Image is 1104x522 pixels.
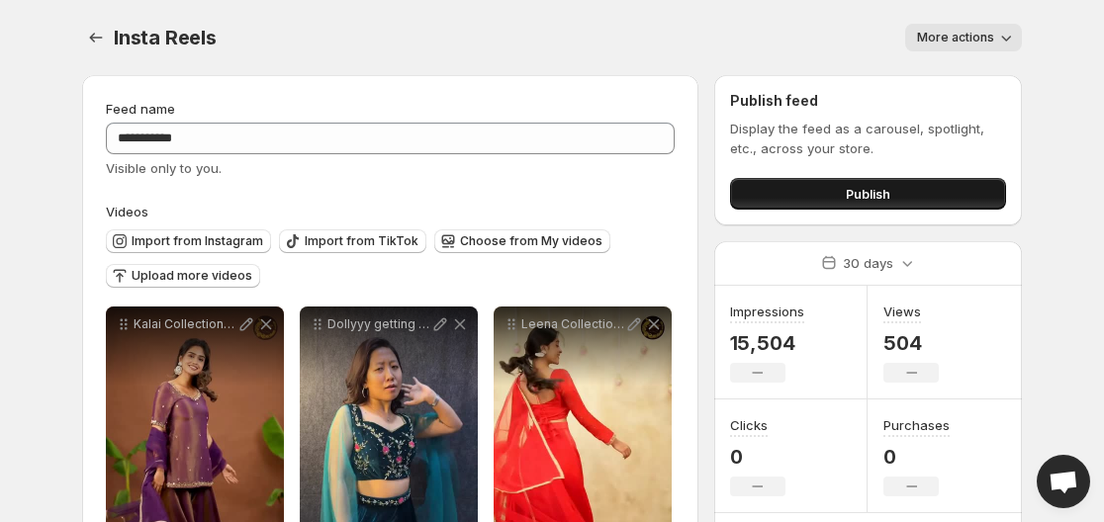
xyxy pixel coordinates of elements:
[460,233,602,249] span: Choose from My videos
[106,229,271,253] button: Import from Instagram
[917,30,994,45] span: More actions
[730,331,804,355] p: 15,504
[846,184,890,204] span: Publish
[82,24,110,51] button: Settings
[106,264,260,288] button: Upload more videos
[1037,455,1090,508] div: Open chat
[843,253,893,273] p: 30 days
[106,204,148,219] span: Videos
[279,229,426,253] button: Import from TikTok
[905,24,1022,51] button: More actions
[883,445,950,469] p: 0
[730,91,1006,111] h2: Publish feed
[730,302,804,321] h3: Impressions
[114,26,217,49] span: Insta Reels
[883,331,939,355] p: 504
[106,160,222,176] span: Visible only to you.
[730,415,768,435] h3: Clicks
[521,316,624,332] p: Leena Collection Red Embroidered Lehenga Set Crop Top Vibrant red hue with a festive appeal Intri...
[883,302,921,321] h3: Views
[730,445,785,469] p: 0
[730,178,1006,210] button: Publish
[132,233,263,249] span: Import from Instagram
[883,415,950,435] h3: Purchases
[327,316,430,332] p: Dollyyy getting ready for semi finale cook_with_comali_season6 Mua miss_pretty_makeoverartist Ass...
[134,316,236,332] p: Kalai Collection Purple Tissue sharara Set Kurti Rich purple tissue fabric with a festive sheen D...
[434,229,610,253] button: Choose from My videos
[106,101,175,117] span: Feed name
[305,233,418,249] span: Import from TikTok
[730,119,1006,158] p: Display the feed as a carousel, spotlight, etc., across your store.
[132,268,252,284] span: Upload more videos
